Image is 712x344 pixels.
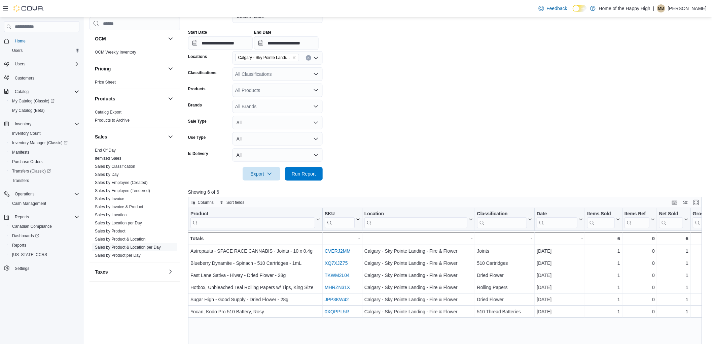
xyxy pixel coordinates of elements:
div: 1 [659,247,688,255]
div: SKU [325,211,355,217]
button: Catalog [1,87,82,96]
a: Sales by Location [95,213,127,217]
span: Cash Management [9,199,79,208]
button: Classification [477,211,532,228]
a: Home [12,37,28,45]
a: Transfers (Classic) [7,166,82,176]
div: Classification [477,211,527,217]
div: - [364,234,473,243]
button: SKU [325,211,360,228]
span: Canadian Compliance [9,222,79,230]
span: Sales by Classification [95,164,135,169]
div: Products [90,108,180,127]
button: Pricing [95,65,165,72]
span: Calgary - Sky Pointe Landing - Fire & Flower [238,54,291,61]
span: My Catalog (Classic) [9,97,79,105]
a: Sales by Product & Location [95,237,146,242]
a: OCM Weekly Inventory [95,50,136,55]
span: Manifests [9,148,79,156]
p: Home of the Happy High [599,4,650,12]
button: Reports [12,213,32,221]
button: Keyboard shortcuts [671,198,679,207]
button: Reports [1,212,82,222]
button: All [233,116,323,129]
label: Start Date [188,30,207,35]
span: Sales by Location per Day [95,220,142,226]
button: Remove Calgary - Sky Pointe Landing - Fire & Flower from selection in this group [292,56,296,60]
a: Transfers [9,177,32,185]
a: Purchase Orders [9,158,45,166]
div: Sales [90,146,180,262]
span: Sales by Product & Location [95,237,146,242]
div: 1 [659,259,688,267]
div: 6 [659,234,688,243]
div: 1 [587,283,620,291]
span: Sales by Day [95,172,119,177]
div: Items Ref [625,211,649,228]
span: Transfers [12,178,29,183]
span: Sort fields [226,200,244,205]
div: 1 [659,295,688,304]
div: Location [364,211,467,217]
button: Clear input [306,55,311,61]
div: Pricing [90,78,180,89]
div: Blueberry Dynamite - Spinach - 510 Cartridges - 1mL [190,259,320,267]
a: TKWM2L04 [325,273,350,278]
span: MB [658,4,664,12]
div: 0 [625,295,655,304]
a: Sales by Invoice [95,196,124,201]
span: My Catalog (Classic) [12,98,55,104]
a: Sales by Product [95,229,126,233]
label: Use Type [188,135,206,140]
span: Washington CCRS [9,251,79,259]
button: Open list of options [313,88,319,93]
div: 510 Thread Batteries [477,308,532,316]
span: Home [12,37,79,45]
div: 1 [659,308,688,316]
div: Items Sold [587,211,615,228]
a: Dashboards [7,231,82,241]
div: Madyson Baerwald [657,4,665,12]
span: Manifests [12,150,29,155]
button: Transfers [7,176,82,185]
div: [DATE] [537,308,583,316]
button: Sales [167,133,175,141]
span: Sales by Invoice & Product [95,204,143,210]
span: Reports [12,213,79,221]
div: Items Ref [625,211,649,217]
div: Product [190,211,315,217]
a: Sales by Employee (Created) [95,180,148,185]
div: 1 [587,259,620,267]
span: Operations [12,190,79,198]
span: My Catalog (Beta) [12,108,45,113]
span: Inventory Count [9,129,79,137]
div: Net Sold [659,211,683,217]
button: Open list of options [313,55,319,61]
div: [DATE] [537,295,583,304]
h3: Pricing [95,65,111,72]
button: Enter fullscreen [692,198,700,207]
div: Calgary - Sky Pointe Landing - Fire & Flower [364,308,473,316]
span: Users [12,60,79,68]
div: 0 [625,271,655,279]
span: Catalog [15,89,29,94]
label: Locations [188,54,207,59]
label: Classifications [188,70,217,75]
button: Users [1,59,82,69]
div: Date [537,211,577,217]
button: Export [243,167,280,181]
button: Reports [7,241,82,250]
a: Dashboards [9,232,42,240]
div: Calgary - Sky Pointe Landing - Fire & Flower [364,295,473,304]
button: Net Sold [659,211,688,228]
span: Products to Archive [95,118,130,123]
button: Operations [12,190,37,198]
input: Press the down key to open a popover containing a calendar. [188,36,253,50]
div: Fast Lane Sativa - Hiway - Dried Flower - 28g [190,271,320,279]
button: Users [12,60,28,68]
button: Columns [188,198,216,207]
div: 0 [625,234,655,243]
button: OCM [167,35,175,43]
div: - [325,234,360,243]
